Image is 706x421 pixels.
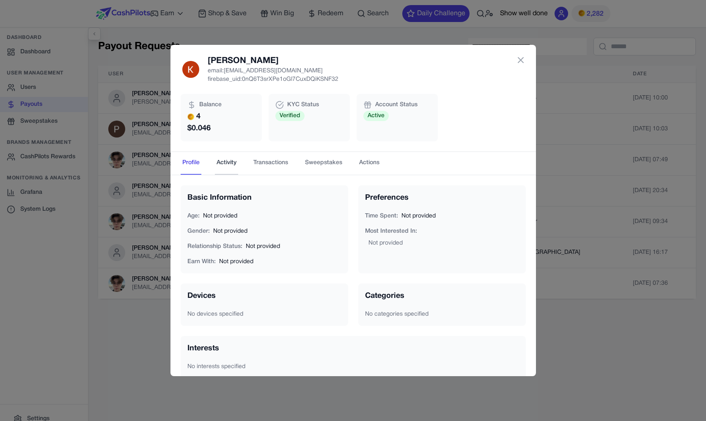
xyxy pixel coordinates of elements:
[363,111,389,121] span: Active
[287,101,319,109] span: KYC Status
[215,152,238,175] button: Activity
[208,55,338,67] h2: [PERSON_NAME]
[365,228,417,234] span: Most Interested In:
[187,311,243,317] span: No devices specified
[252,152,290,175] button: Transactions
[365,290,519,302] h3: Categories
[187,213,200,219] span: Age:
[208,67,338,75] p: email: [EMAIL_ADDRESS][DOMAIN_NAME]
[199,101,222,109] span: Balance
[187,343,519,355] h3: Interests
[365,311,429,317] span: No categories specified
[365,213,398,219] span: Time Spent:
[365,192,519,204] h3: Preferences
[368,240,403,246] span: Not provided
[187,111,255,135] p: 4 $ 0.046
[203,213,237,219] span: Not provided
[208,75,338,84] p: firebase_uid: 0nQ6T3srXPe1oGl7CuxDQiKSNF32
[213,228,247,234] span: Not provided
[187,244,242,249] span: Relationship Status:
[181,152,201,175] button: Profile
[187,192,341,204] h3: Basic Information
[187,364,245,369] span: No interests specified
[375,101,418,109] span: Account Status
[187,113,194,120] img: PMs
[170,152,536,175] nav: Tabs
[275,111,305,121] span: Verified
[357,152,381,175] button: Actions
[187,228,210,234] span: Gender:
[219,259,253,264] span: Not provided
[187,259,216,264] span: Earn With:
[187,290,341,302] h3: Devices
[401,213,436,219] span: Not provided
[246,244,280,249] span: Not provided
[303,152,344,175] button: Sweepstakes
